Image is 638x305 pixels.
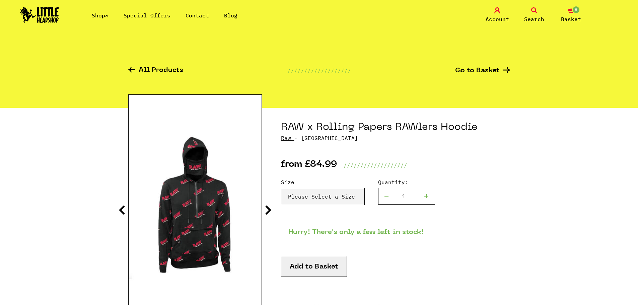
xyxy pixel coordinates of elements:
[129,122,262,288] img: RAW x Rolling Papers RAWlers Hoodie image 1
[92,12,109,19] a: Shop
[554,7,588,23] a: 0 Basket
[281,161,337,169] p: from £84.99
[344,161,407,169] p: ///////////////////
[20,7,59,23] img: Little Head Shop Logo
[281,134,510,142] p: · [GEOGRAPHIC_DATA]
[287,67,351,75] p: ///////////////////
[486,15,509,23] span: Account
[455,67,510,74] a: Go to Basket
[524,15,544,23] span: Search
[572,6,580,14] span: 0
[281,135,291,141] a: Raw
[124,12,170,19] a: Special Offers
[517,7,551,23] a: Search
[281,121,510,134] h1: RAW x Rolling Papers RAWlers Hoodie
[395,188,418,205] input: 1
[378,178,435,186] label: Quantity:
[281,178,365,186] label: Size
[186,12,209,19] a: Contact
[224,12,237,19] a: Blog
[281,222,431,243] p: Hurry! There's only a few left in stock!
[281,256,347,277] button: Add to Basket
[561,15,581,23] span: Basket
[128,67,183,75] a: All Products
